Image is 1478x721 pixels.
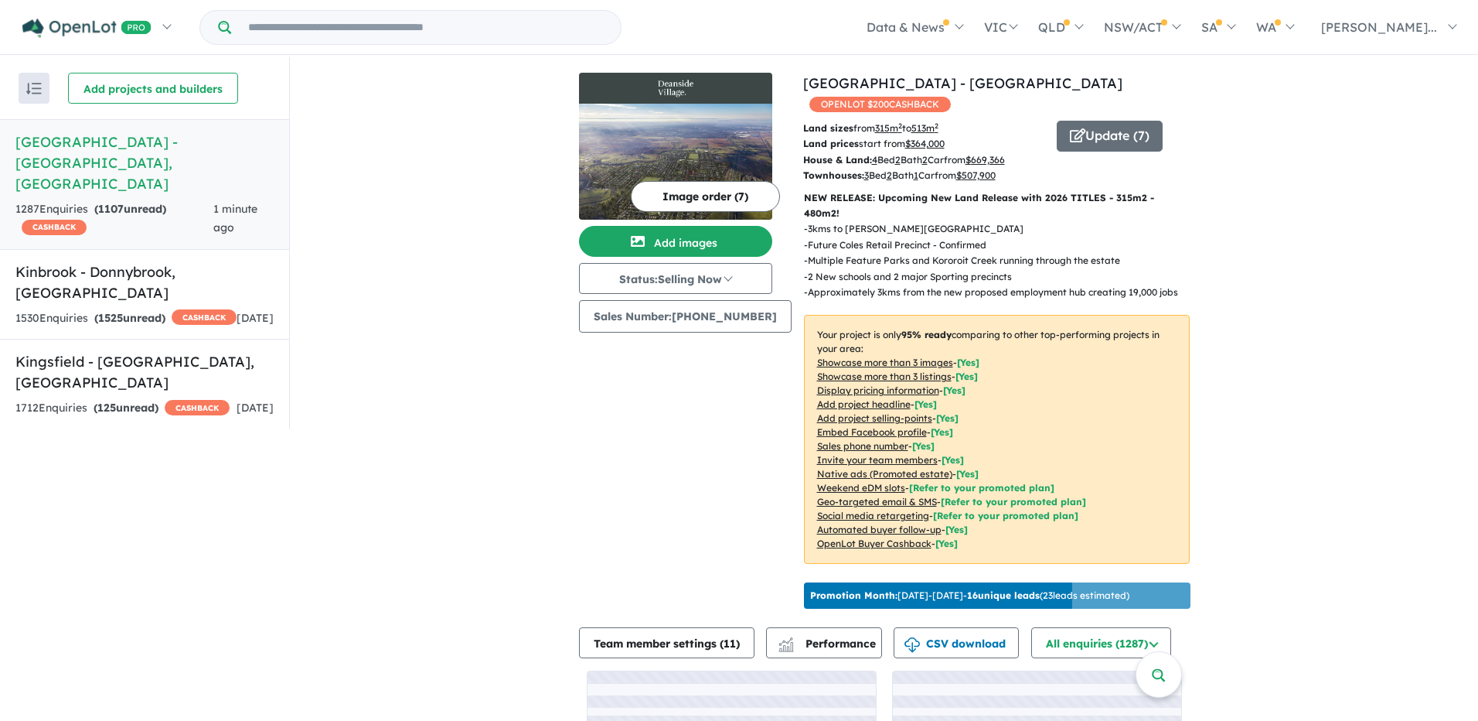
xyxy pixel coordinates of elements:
h5: [GEOGRAPHIC_DATA] - [GEOGRAPHIC_DATA] , [GEOGRAPHIC_DATA] [15,132,274,194]
button: Add projects and builders [68,73,238,104]
b: 16 unique leads [967,589,1040,601]
span: [ Yes ] [942,454,964,466]
b: Townhouses: [803,169,864,181]
span: CASHBACK [172,309,237,325]
span: 11 [724,637,736,651]
u: Geo-targeted email & SMS [817,496,937,507]
span: [Refer to your promoted plan] [933,510,1078,521]
u: Add project headline [817,398,911,410]
span: [DATE] [237,311,274,325]
u: 315 m [875,122,902,134]
img: Deanside Village - Deanside Logo [585,79,766,97]
p: NEW RELEASE: Upcoming New Land Release with 2026 TITLES - 315m2 - 480m2! [804,190,1190,222]
button: CSV download [894,627,1019,658]
b: 95 % ready [901,329,952,340]
span: [PERSON_NAME]... [1321,19,1437,35]
p: - Approximately 3kms from the new proposed employment hub creating 19,000 jobs [804,285,1190,300]
p: start from [803,136,1045,152]
u: Add project selling-points [817,412,932,424]
a: Deanside Village - Deanside LogoDeanside Village - Deanside [579,73,772,220]
p: [DATE] - [DATE] - ( 23 leads estimated) [810,589,1129,603]
span: [Yes] [935,538,958,549]
u: 3 [864,169,869,181]
p: Bed Bath Car from [803,152,1045,168]
strong: ( unread) [94,202,166,216]
p: - 3kms to [PERSON_NAME][GEOGRAPHIC_DATA] [804,221,1190,237]
p: - Multiple Feature Parks and Kororoit Creek running through the estate [804,253,1190,268]
button: Performance [766,627,882,658]
u: Sales phone number [817,440,908,452]
img: download icon [904,637,920,653]
b: House & Land: [803,154,872,166]
u: Showcase more than 3 images [817,357,953,368]
u: Display pricing information [817,384,939,396]
p: from [803,121,1045,136]
u: 2 [887,169,892,181]
p: - 2 New schools and 2 major Sporting precincts [804,269,1190,285]
a: [GEOGRAPHIC_DATA] - [GEOGRAPHIC_DATA] [803,74,1122,92]
u: 513 m [911,122,938,134]
sup: 2 [935,121,938,130]
u: 1 [914,169,918,181]
u: $ 669,366 [965,154,1005,166]
span: [ Yes ] [914,398,937,410]
img: bar-chart.svg [778,642,794,652]
span: Performance [781,637,876,651]
h5: Kinbrook - Donnybrook , [GEOGRAPHIC_DATA] [15,261,274,303]
button: Update (7) [1057,121,1163,152]
strong: ( unread) [94,311,165,325]
button: Team member settings (11) [579,627,754,658]
b: Land prices [803,138,859,149]
button: Status:Selling Now [579,263,772,294]
img: sort.svg [26,83,42,94]
button: Image order (7) [631,181,780,212]
u: $ 507,900 [956,169,996,181]
u: Automated buyer follow-up [817,524,942,535]
span: [ Yes ] [912,440,935,452]
span: [ Yes ] [957,357,979,368]
div: 1287 Enquir ies [15,200,213,237]
span: [Refer to your promoted plan] [909,482,1054,494]
span: [Yes] [945,524,968,535]
span: 1525 [98,311,123,325]
u: Showcase more than 3 listings [817,371,952,382]
span: [Yes] [956,468,979,480]
strong: ( unread) [94,401,158,415]
span: to [902,122,938,134]
div: 1530 Enquir ies [15,309,237,328]
input: Try estate name, suburb, builder or developer [234,11,618,44]
u: $ 364,000 [905,138,945,149]
button: All enquiries (1287) [1031,627,1171,658]
u: 4 [872,154,877,166]
sup: 2 [898,121,902,130]
span: 1 minute ago [213,202,257,234]
span: [ Yes ] [943,384,965,396]
span: [ Yes ] [931,426,953,438]
b: Land sizes [803,122,853,134]
span: 1107 [98,202,124,216]
p: Bed Bath Car from [803,168,1045,183]
img: line-chart.svg [778,637,792,646]
u: Native ads (Promoted estate) [817,468,952,480]
u: Embed Facebook profile [817,426,927,438]
span: [Refer to your promoted plan] [941,496,1086,507]
img: Deanside Village - Deanside [579,104,772,220]
u: Weekend eDM slots [817,482,905,494]
u: 2 [922,154,928,166]
b: Promotion Month: [810,589,897,601]
p: - Future Coles Retail Precinct - Confirmed [804,237,1190,253]
u: Invite your team members [817,454,938,466]
span: OPENLOT $ 200 CASHBACK [809,97,951,112]
span: [DATE] [237,401,274,415]
h5: Kingsfield - [GEOGRAPHIC_DATA] , [GEOGRAPHIC_DATA] [15,351,274,393]
img: Openlot PRO Logo White [22,19,152,38]
p: Your project is only comparing to other top-performing projects in your area: - - - - - - - - - -... [804,315,1190,564]
button: Add images [579,226,772,257]
button: Sales Number:[PHONE_NUMBER] [579,300,792,333]
span: [ Yes ] [936,412,959,424]
span: CASHBACK [165,400,230,415]
span: CASHBACK [22,220,87,235]
u: Social media retargeting [817,510,929,521]
u: OpenLot Buyer Cashback [817,538,931,549]
div: 1712 Enquir ies [15,399,230,418]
